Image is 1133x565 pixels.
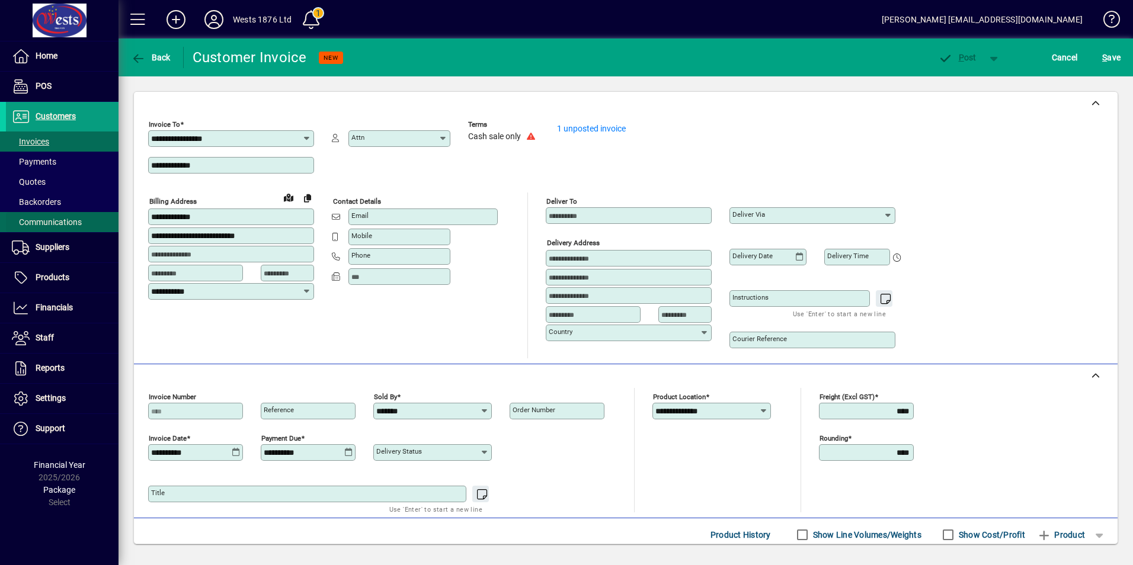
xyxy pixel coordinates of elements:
[376,447,422,455] mat-label: Delivery status
[546,197,577,206] mat-label: Deliver To
[1099,47,1124,68] button: Save
[195,9,233,30] button: Profile
[956,529,1025,541] label: Show Cost/Profit
[374,393,397,401] mat-label: Sold by
[6,233,119,262] a: Suppliers
[6,152,119,172] a: Payments
[149,393,196,401] mat-label: Invoice number
[351,133,364,142] mat-label: Attn
[298,188,317,207] button: Copy to Delivery address
[36,272,69,282] span: Products
[959,53,964,62] span: P
[6,72,119,101] a: POS
[233,10,292,29] div: Wests 1876 Ltd
[1102,53,1107,62] span: S
[34,460,85,470] span: Financial Year
[36,333,54,342] span: Staff
[36,423,65,433] span: Support
[549,328,572,336] mat-label: Country
[149,120,180,129] mat-label: Invoice To
[932,47,982,68] button: Post
[6,414,119,444] a: Support
[36,363,65,373] span: Reports
[6,172,119,192] a: Quotes
[6,41,119,71] a: Home
[938,53,977,62] span: ost
[732,252,773,260] mat-label: Delivery date
[811,529,921,541] label: Show Line Volumes/Weights
[827,252,869,260] mat-label: Delivery time
[6,354,119,383] a: Reports
[36,303,73,312] span: Financials
[793,307,886,320] mat-hint: Use 'Enter' to start a new line
[36,111,76,121] span: Customers
[36,51,57,60] span: Home
[732,210,765,219] mat-label: Deliver via
[131,53,171,62] span: Back
[1031,524,1091,545] button: Product
[36,242,69,252] span: Suppliers
[157,9,195,30] button: Add
[1094,2,1118,41] a: Knowledge Base
[653,393,706,401] mat-label: Product location
[151,489,165,497] mat-label: Title
[820,393,875,401] mat-label: Freight (excl GST)
[1037,525,1085,544] span: Product
[732,293,769,301] mat-label: Instructions
[193,48,307,67] div: Customer Invoice
[149,434,187,442] mat-label: Invoice date
[6,293,119,323] a: Financials
[513,406,555,414] mat-label: Order number
[1049,47,1081,68] button: Cancel
[264,406,294,414] mat-label: Reference
[468,121,539,129] span: Terms
[43,485,75,495] span: Package
[261,434,301,442] mat-label: Payment due
[324,54,338,62] span: NEW
[36,81,52,91] span: POS
[6,323,119,353] a: Staff
[36,393,66,403] span: Settings
[820,434,848,442] mat-label: Rounding
[12,197,61,207] span: Backorders
[12,137,49,146] span: Invoices
[6,192,119,212] a: Backorders
[1102,48,1121,67] span: ave
[389,502,482,516] mat-hint: Use 'Enter' to start a new line
[119,47,184,68] app-page-header-button: Back
[12,177,46,187] span: Quotes
[732,335,787,343] mat-label: Courier Reference
[279,188,298,207] a: View on map
[557,124,626,133] a: 1 unposted invoice
[12,217,82,227] span: Communications
[6,384,119,413] a: Settings
[6,212,119,232] a: Communications
[710,525,771,544] span: Product History
[351,211,369,220] mat-label: Email
[6,263,119,293] a: Products
[706,524,776,545] button: Product History
[12,157,56,166] span: Payments
[351,251,370,259] mat-label: Phone
[468,132,521,142] span: Cash sale only
[128,47,174,68] button: Back
[351,232,372,240] mat-label: Mobile
[1052,48,1078,67] span: Cancel
[882,10,1083,29] div: [PERSON_NAME] [EMAIL_ADDRESS][DOMAIN_NAME]
[6,131,119,152] a: Invoices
